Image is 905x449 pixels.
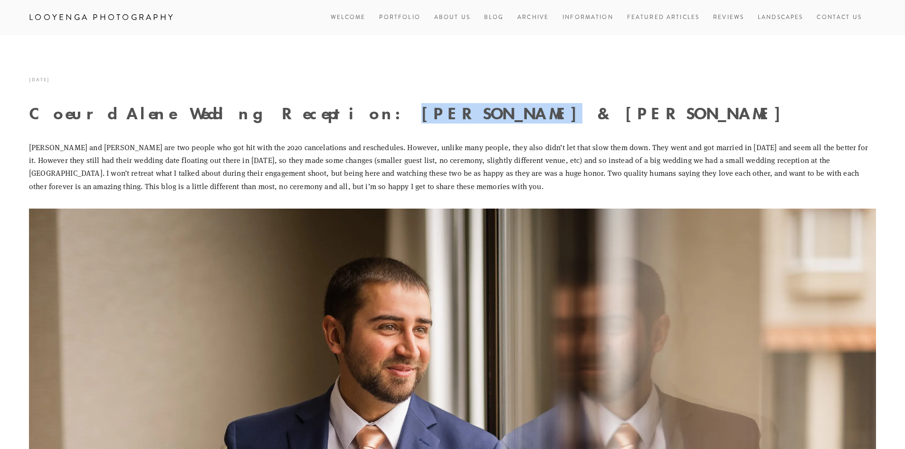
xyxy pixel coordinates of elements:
[29,73,50,86] time: [DATE]
[758,11,803,24] a: Landscapes
[817,11,862,24] a: Contact Us
[22,10,182,26] a: Looyenga Photography
[434,11,470,24] a: About Us
[29,141,876,192] p: [PERSON_NAME] and [PERSON_NAME] are two people who got hit with the 2020 cancelations and resched...
[379,13,420,21] a: Portfolio
[713,11,744,24] a: Reviews
[517,11,549,24] a: Archive
[562,13,613,21] a: Information
[331,11,366,24] a: Welcome
[484,11,504,24] a: Blog
[627,11,700,24] a: Featured Articles
[29,105,876,122] h1: Coeur d'Alene Wedding Reception: [PERSON_NAME] & [PERSON_NAME]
